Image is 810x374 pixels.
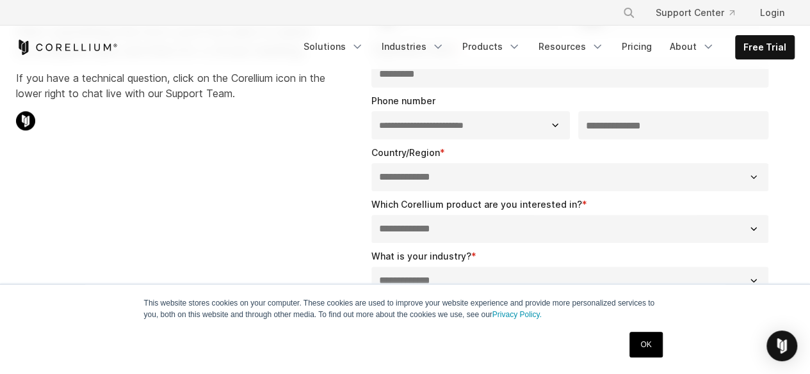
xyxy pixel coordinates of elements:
[766,331,797,361] div: Open Intercom Messenger
[16,40,118,55] a: Corellium Home
[296,35,795,59] div: Navigation Menu
[645,1,745,24] a: Support Center
[531,35,612,58] a: Resources
[614,35,660,58] a: Pricing
[455,35,528,58] a: Products
[371,199,582,210] span: Which Corellium product are you interested in?
[617,1,640,24] button: Search
[607,1,795,24] div: Navigation Menu
[629,332,662,357] a: OK
[371,251,471,261] span: What is your industry?
[492,310,542,319] a: Privacy Policy.
[371,147,440,158] span: Country/Region
[16,70,325,101] p: If you have a technical question, click on the Corellium icon in the lower right to chat live wit...
[144,297,667,320] p: This website stores cookies on your computer. These cookies are used to improve your website expe...
[374,35,452,58] a: Industries
[750,1,795,24] a: Login
[662,35,722,58] a: About
[16,111,35,130] img: Corellium Chat Icon
[296,35,371,58] a: Solutions
[736,36,794,59] a: Free Trial
[371,95,435,106] span: Phone number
